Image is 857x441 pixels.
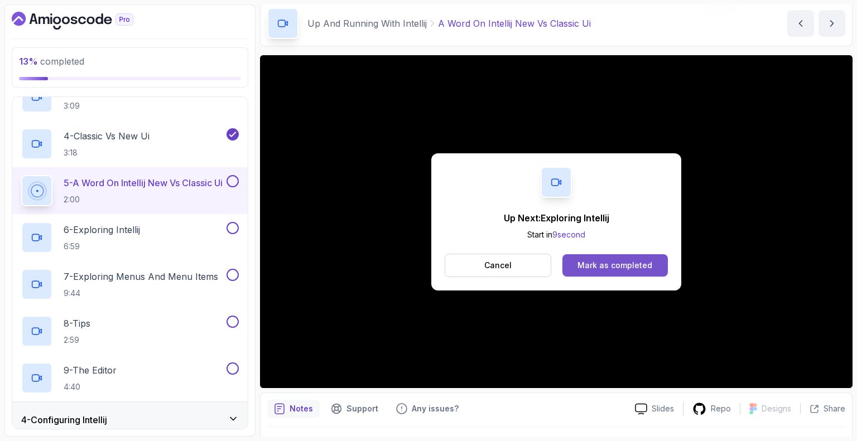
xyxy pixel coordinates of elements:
p: 3:09 [64,100,192,112]
span: 9 second [552,230,585,239]
button: Share [800,403,845,414]
p: 8 - Tips [64,317,90,330]
p: 4 - Classic Vs New Ui [64,129,150,143]
p: A Word On Intellij New Vs Classic Ui [438,17,591,30]
button: Feedback button [389,400,465,418]
button: 4-Configuring Intellij [12,402,248,438]
button: notes button [267,400,320,418]
p: 7 - Exploring Menus And Menu Items [64,270,218,283]
a: Repo [683,402,740,416]
p: 4:40 [64,381,117,392]
button: previous content [787,10,814,37]
p: 3:18 [64,147,150,158]
p: Start in [504,229,609,240]
p: 6:59 [64,241,140,252]
p: Notes [290,403,313,414]
p: Designs [762,403,791,414]
p: Any issues? [412,403,459,414]
button: Support button [324,400,385,418]
div: Mark as completed [577,260,652,271]
h3: 4 - Configuring Intellij [21,413,107,427]
button: 3:09 [21,81,239,113]
p: Support [346,403,378,414]
p: Share [824,403,845,414]
p: 9:44 [64,288,218,299]
p: Slides [652,403,674,414]
iframe: 2 - A Word On IntelliJ New vs Classic UI [260,55,853,388]
p: Cancel [484,260,512,271]
button: Mark as completed [562,254,668,277]
button: 7-Exploring Menus And Menu Items9:44 [21,269,239,300]
p: 5 - A Word On Intellij New Vs Classic Ui [64,176,223,190]
a: Dashboard [12,12,159,30]
p: 6 - Exploring Intellij [64,223,140,236]
button: 8-Tips2:59 [21,316,239,347]
span: 13 % [19,56,38,67]
p: 2:59 [64,335,90,346]
button: Cancel [445,254,551,277]
p: Repo [711,403,731,414]
span: completed [19,56,84,67]
p: Up And Running With Intellij [307,17,427,30]
p: Up Next: Exploring Intellij [504,211,609,225]
button: 9-The Editor4:40 [21,362,239,394]
a: Slides [626,403,683,415]
button: 5-A Word On Intellij New Vs Classic Ui2:00 [21,175,239,206]
button: 6-Exploring Intellij6:59 [21,222,239,253]
button: next content [819,10,845,37]
p: 2:00 [64,194,223,205]
p: 9 - The Editor [64,364,117,377]
button: 4-Classic Vs New Ui3:18 [21,128,239,159]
